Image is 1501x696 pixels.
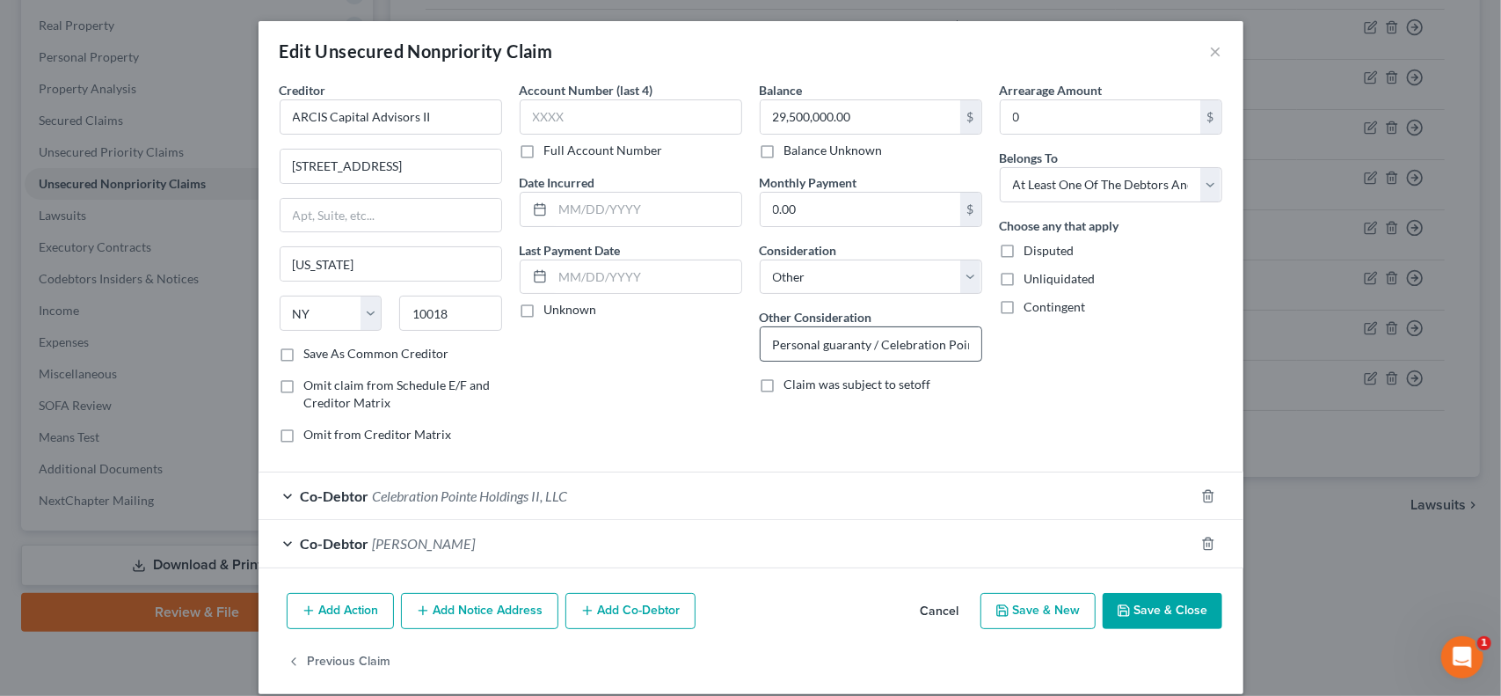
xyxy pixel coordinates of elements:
button: Add Notice Address [401,593,558,630]
span: Omit claim from Schedule E/F and Creditor Matrix [304,377,491,410]
span: [PERSON_NAME] [373,535,476,552]
div: $ [960,100,981,134]
input: 0.00 [1001,100,1200,134]
label: Date Incurred [520,173,595,192]
span: Belongs To [1000,150,1059,165]
input: Enter zip... [399,296,502,331]
input: Search creditor by name... [280,99,502,135]
label: Account Number (last 4) [520,81,653,99]
button: Previous Claim [287,643,391,680]
button: Save & Close [1103,593,1222,630]
span: Co-Debtor [301,487,369,504]
label: Full Account Number [544,142,663,159]
label: Monthly Payment [760,173,857,192]
button: Add Action [287,593,394,630]
button: Cancel [907,595,973,630]
input: Specify... [761,327,981,361]
input: MM/DD/YYYY [553,193,741,226]
span: Celebration Pointe Holdings II, LLC [373,487,568,504]
div: $ [1200,100,1221,134]
label: Other Consideration [760,308,872,326]
span: 1 [1477,636,1491,650]
input: Enter city... [281,247,501,281]
button: Save & New [980,593,1096,630]
label: Last Payment Date [520,241,621,260]
span: Omit from Creditor Matrix [304,427,452,442]
button: Add Co-Debtor [565,593,696,630]
span: Creditor [280,83,326,98]
input: Enter address... [281,150,501,183]
div: Edit Unsecured Nonpriority Claim [280,39,553,63]
label: Choose any that apply [1000,216,1119,235]
label: Balance [760,81,803,99]
input: 0.00 [761,193,960,226]
label: Unknown [544,301,597,319]
label: Consideration [760,241,837,260]
input: 0.00 [761,100,960,134]
iframe: Intercom live chat [1441,636,1483,678]
button: × [1210,40,1222,62]
label: Balance Unknown [784,142,883,159]
input: XXXX [520,99,742,135]
span: Contingent [1024,299,1086,314]
label: Arrearage Amount [1000,81,1103,99]
span: Unliquidated [1024,271,1096,286]
input: MM/DD/YYYY [553,260,741,294]
div: $ [960,193,981,226]
span: Disputed [1024,243,1075,258]
span: Co-Debtor [301,535,369,552]
input: Apt, Suite, etc... [281,199,501,232]
span: Claim was subject to setoff [784,377,931,392]
label: Save As Common Creditor [304,345,449,363]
